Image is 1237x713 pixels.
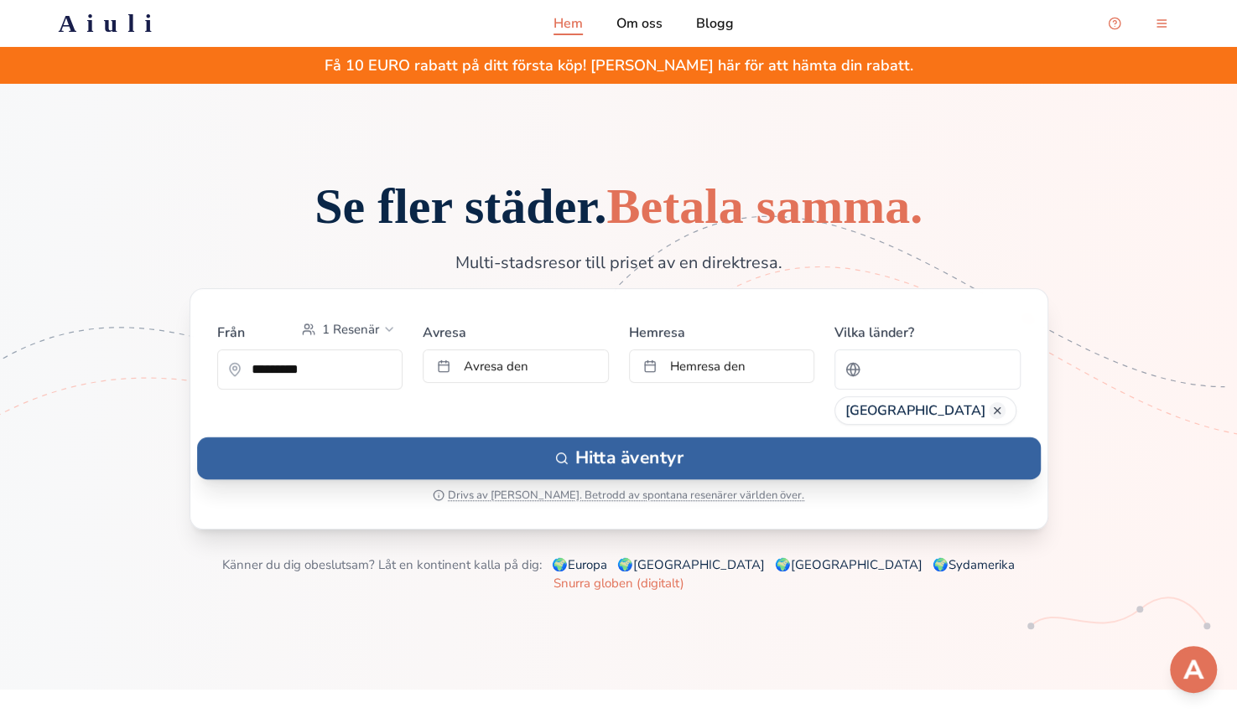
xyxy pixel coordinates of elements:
input: Sök efter ett land [867,353,1010,386]
button: Hitta äventyr [197,437,1041,478]
label: Hemresa [629,316,815,343]
span: Betala samma. [606,178,923,234]
label: Från [217,323,245,343]
span: Avresa den [464,358,528,375]
button: menu-button [1145,7,1178,40]
a: Snurra globen (digitalt) [554,575,684,592]
span: Drivs av [PERSON_NAME]. Betrodd av spontana resenärer världen över. [448,488,804,502]
p: Multi-stadsresor till priset av en direktresa. [337,251,901,275]
button: Open support chat [1170,646,1217,693]
a: 🌍[GEOGRAPHIC_DATA] [617,556,765,573]
span: 1 Resenär [322,321,379,338]
button: Avresa den [423,349,609,383]
span: Se fler städer. [314,178,923,234]
button: Ta bort Japan [989,402,1006,419]
label: Vilka länder? [834,316,1021,343]
label: Avresa [423,316,609,343]
button: Select passengers [295,316,403,343]
a: 🌍Sydamerika [933,556,1015,573]
a: Aiuli [32,8,189,39]
button: Hemresa den [629,349,815,383]
span: Hemresa den [670,358,746,375]
a: Hem [554,13,583,34]
a: 🌍Europa [552,556,607,573]
button: Drivs av [PERSON_NAME]. Betrodd av spontana resenärer världen över. [433,488,804,502]
h2: Aiuli [59,8,162,39]
a: Blogg [696,13,734,34]
span: Känner du dig obeslutsam? Låt en kontinent kalla på dig: [222,556,542,573]
div: [GEOGRAPHIC_DATA] [834,396,1016,425]
a: 🌍[GEOGRAPHIC_DATA] [775,556,923,573]
a: Om oss [616,13,663,34]
button: Open support chat [1098,7,1131,40]
img: Support [1173,649,1214,690]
